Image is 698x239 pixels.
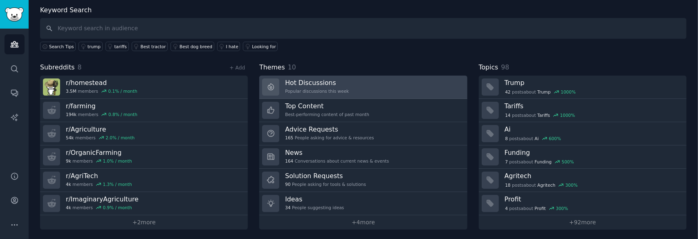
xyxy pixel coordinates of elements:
div: People asking for tools & solutions [285,181,366,187]
div: members [66,88,137,94]
a: Agritech18postsaboutAgritech300% [479,169,687,192]
input: Keyword search in audience [40,18,687,39]
a: r/homestead3.5Mmembers0.1% / month [40,76,248,99]
a: +2more [40,215,248,230]
a: r/Agriculture54kmembers2.0% / month [40,122,248,145]
span: 4 [505,205,508,211]
span: 90 [285,181,290,187]
div: Conversations about current news & events [285,158,389,164]
a: Solution Requests90People asking for tools & solutions [259,169,467,192]
div: 300 % [556,205,568,211]
button: Search Tips [40,42,76,51]
a: r/ImaginaryAgriculture4kmembers0.9% / month [40,192,248,215]
div: 1000 % [560,112,575,118]
h3: Profit [505,195,681,203]
div: Best dog breed [180,44,212,49]
a: Looking for [243,42,278,51]
a: Hot DiscussionsPopular discussions this week [259,76,467,99]
div: members [66,158,132,164]
h3: Top Content [285,102,369,110]
a: +92more [479,215,687,230]
div: members [66,112,137,117]
a: I hate [217,42,240,51]
span: Agritech [537,182,555,188]
label: Keyword Search [40,6,92,14]
div: 300 % [566,182,578,188]
h3: Trump [505,78,681,87]
span: 98 [501,63,509,71]
a: r/farming194kmembers0.8% / month [40,99,248,122]
div: post s about [505,181,579,189]
span: Tariffs [537,112,550,118]
div: members [66,181,132,187]
h3: News [285,148,389,157]
a: r/OrganicFarming9kmembers1.0% / month [40,145,248,169]
a: Best tractor [132,42,168,51]
span: 34 [285,205,290,210]
h3: r/ homestead [66,78,137,87]
div: 2.0 % / month [105,135,135,141]
div: 1000 % [561,89,576,95]
span: 54k [66,135,74,141]
h3: r/ OrganicFarming [66,148,132,157]
span: 4k [66,181,71,187]
span: 9k [66,158,71,164]
a: Trump42postsaboutTrump1000% [479,76,687,99]
a: r/AgriTech4kmembers1.3% / month [40,169,248,192]
h3: Advice Requests [285,125,374,134]
span: Search Tips [49,44,74,49]
span: 10 [288,63,296,71]
h3: Tariffs [505,102,681,110]
a: +4more [259,215,467,230]
div: post s about [505,205,569,212]
span: 194k [66,112,76,117]
div: 1.3 % / month [103,181,132,187]
div: tariffs [114,44,127,49]
span: 18 [505,182,510,188]
h3: Agritech [505,172,681,180]
a: Top ContentBest-performing content of past month [259,99,467,122]
div: I hate [226,44,238,49]
span: Themes [259,63,285,73]
span: 4k [66,205,71,210]
div: Best tractor [141,44,166,49]
h3: r/ AgriTech [66,172,132,180]
a: Ai8postsaboutAi600% [479,122,687,145]
h3: Ai [505,125,681,134]
span: 8 [505,136,508,141]
span: Funding [535,159,552,165]
h3: r/ farming [66,102,137,110]
h3: Funding [505,148,681,157]
img: GummySearch logo [5,7,24,22]
div: Best-performing content of past month [285,112,369,117]
h3: Hot Discussions [285,78,349,87]
div: post s about [505,112,576,119]
a: News164Conversations about current news & events [259,145,467,169]
span: 3.5M [66,88,76,94]
span: 165 [285,135,293,141]
div: 1.0 % / month [103,158,132,164]
div: People asking for advice & resources [285,135,374,141]
span: 8 [78,63,82,71]
div: 600 % [549,136,561,141]
a: Best dog breed [171,42,214,51]
span: Topics [479,63,498,73]
span: Profit [535,205,546,211]
div: Looking for [252,44,276,49]
div: Popular discussions this week [285,88,349,94]
h3: r/ ImaginaryAgriculture [66,195,139,203]
a: Advice Requests165People asking for advice & resources [259,122,467,145]
div: 0.1 % / month [108,88,137,94]
div: post s about [505,88,577,96]
img: homestead [43,78,60,96]
div: members [66,205,139,210]
a: Profit4postsaboutProfit300% [479,192,687,215]
div: members [66,135,135,141]
h3: Solution Requests [285,172,366,180]
span: Subreddits [40,63,75,73]
a: Ideas34People suggesting ideas [259,192,467,215]
span: 14 [505,112,510,118]
div: 500 % [562,159,574,165]
div: 0.8 % / month [108,112,137,117]
a: Funding7postsaboutFunding500% [479,145,687,169]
